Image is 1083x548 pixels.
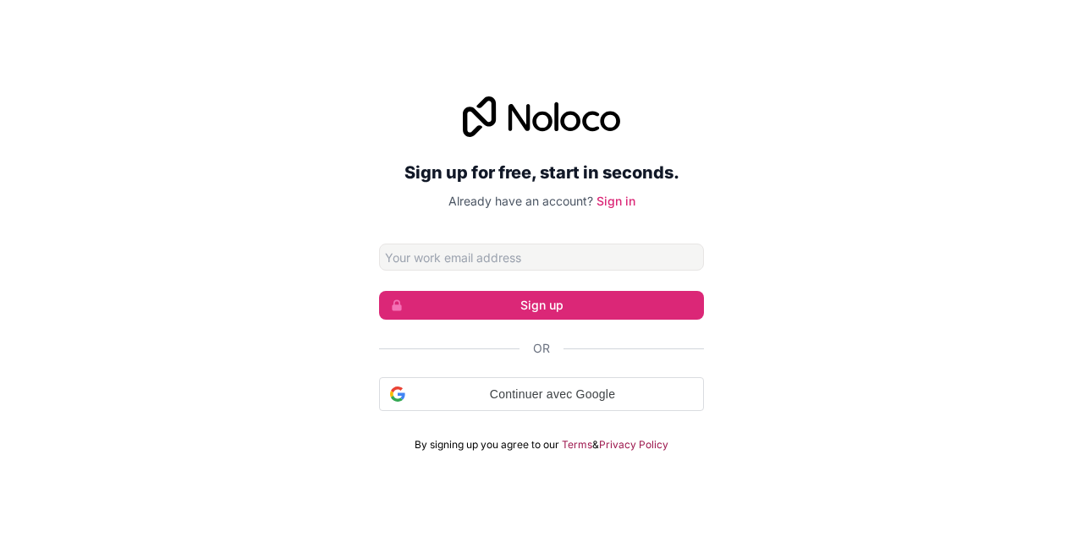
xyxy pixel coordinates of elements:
[415,438,559,452] span: By signing up you agree to our
[412,386,693,403] span: Continuer avec Google
[448,194,593,208] span: Already have an account?
[379,291,704,320] button: Sign up
[596,194,635,208] a: Sign in
[379,377,704,411] div: Continuer avec Google
[379,157,704,188] h2: Sign up for free, start in seconds.
[379,244,704,271] input: Email address
[533,340,550,357] span: Or
[599,438,668,452] a: Privacy Policy
[592,438,599,452] span: &
[562,438,592,452] a: Terms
